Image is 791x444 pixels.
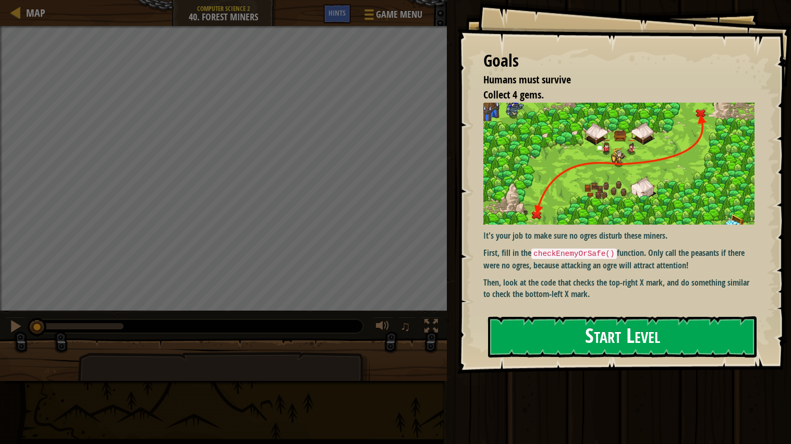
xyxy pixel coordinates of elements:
button: Adjust volume [372,317,393,338]
p: It's your job to make sure no ogres disturb these miners. [483,230,755,242]
span: ♫ [400,318,411,334]
button: Game Menu [356,4,429,29]
span: Collect 4 gems. [483,88,544,102]
div: Goals [483,49,755,73]
span: Humans must survive [483,72,571,87]
button: ♫ [398,317,416,338]
button: Toggle fullscreen [421,317,442,338]
button: Ctrl + P: Pause [5,317,26,338]
span: Game Menu [376,8,422,21]
span: Map [26,6,45,20]
li: Collect 4 gems. [470,88,752,103]
span: Hints [328,8,346,18]
code: checkEnemyOrSafe() [531,249,616,259]
img: Forest miners [483,103,755,225]
p: First, fill in the function. Only call the peasants if there were no ogres, because attacking an ... [483,247,755,271]
li: Humans must survive [470,72,752,88]
a: Map [21,6,45,20]
button: Start Level [488,316,757,357]
p: Then, look at the code that checks the top-right X mark, and do something similar to check the bo... [483,277,755,301]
